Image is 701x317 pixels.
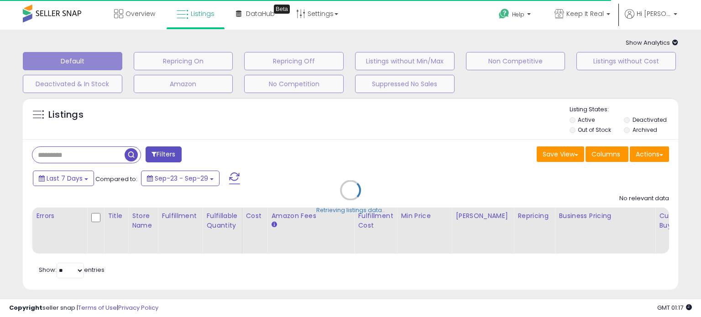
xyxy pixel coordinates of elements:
a: Help [492,1,540,30]
button: Non Competitive [466,52,565,70]
button: Listings without Cost [576,52,676,70]
button: Repricing On [134,52,233,70]
span: Help [512,10,524,18]
span: 2025-10-7 01:17 GMT [657,303,692,312]
div: seller snap | | [9,304,158,312]
strong: Copyright [9,303,42,312]
span: Keep It Real [566,9,604,18]
span: Overview [126,9,155,18]
button: Listings without Min/Max [355,52,455,70]
a: Hi [PERSON_NAME] [625,9,677,30]
button: Default [23,52,122,70]
button: Repricing Off [244,52,344,70]
div: Retrieving listings data.. [316,206,385,214]
i: Get Help [498,8,510,20]
span: Listings [191,9,214,18]
a: Terms of Use [78,303,117,312]
button: Deactivated & In Stock [23,75,122,93]
button: No Competition [244,75,344,93]
button: Suppressed No Sales [355,75,455,93]
button: Amazon [134,75,233,93]
span: Show Analytics [626,38,678,47]
span: Hi [PERSON_NAME] [637,9,671,18]
span: DataHub [246,9,275,18]
div: Tooltip anchor [274,5,290,14]
a: Privacy Policy [118,303,158,312]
